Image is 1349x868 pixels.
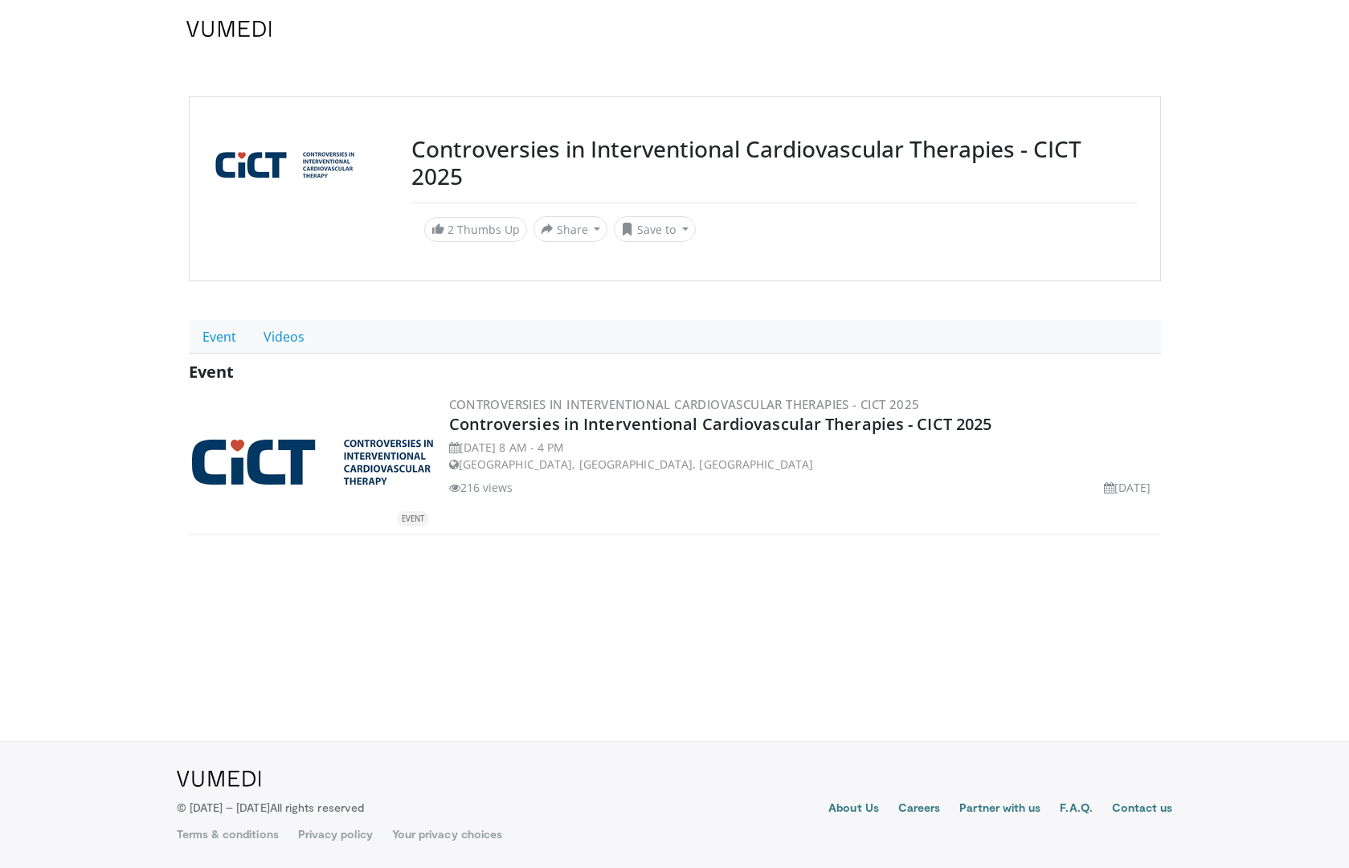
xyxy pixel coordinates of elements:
[189,320,250,354] a: Event
[614,216,696,242] button: Save to
[959,800,1040,819] a: Partner with us
[449,479,513,496] li: 216 views
[828,800,879,819] a: About Us
[402,514,424,524] small: EVENT
[186,21,272,37] img: VuMedi Logo
[1060,800,1092,819] a: F.A.Q.
[449,396,920,412] a: Controversies in Interventional Cardiovascular Therapies - CICT 2025
[449,439,1158,473] div: [DATE] 8 AM - 4 PM [GEOGRAPHIC_DATA], [GEOGRAPHIC_DATA], [GEOGRAPHIC_DATA]
[298,826,373,842] a: Privacy policy
[1112,800,1173,819] a: Contact us
[449,413,992,435] a: Controversies in Interventional Cardiovascular Therapies - CICT 2025
[424,217,527,242] a: 2 Thumbs Up
[392,826,502,842] a: Your privacy choices
[270,800,364,814] span: All rights reserved
[177,771,261,787] img: VuMedi Logo
[177,826,279,842] a: Terms & conditions
[192,440,433,485] a: EVENT
[898,800,941,819] a: Careers
[1104,479,1151,496] li: [DATE]
[177,800,365,816] p: © [DATE] – [DATE]
[192,440,433,485] img: 0d70f797-360f-4b7a-8269-9d56d072971d.png.300x170_q85_autocrop_double_scale_upscale_version-0.2.png
[250,320,318,354] a: Videos
[533,216,608,242] button: Share
[411,136,1138,190] h3: Controversies in Interventional Cardiovascular Therapies - CICT 2025
[189,361,234,383] span: Event
[448,222,454,237] span: 2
